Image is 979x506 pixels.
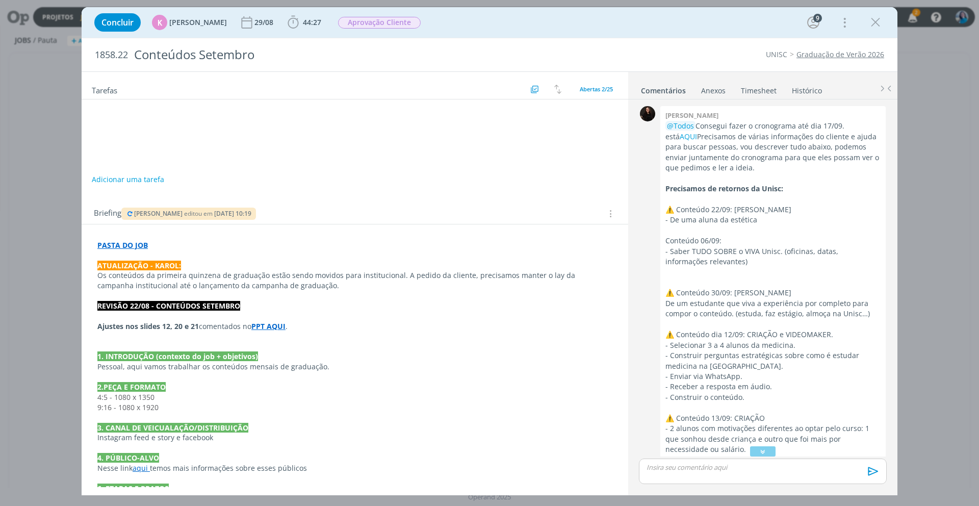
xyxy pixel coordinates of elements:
[97,453,159,463] strong: 4. PÚBLICO-ALVO
[97,240,148,250] a: PASTA DO JOB
[152,15,227,30] button: K[PERSON_NAME]
[665,371,881,382] p: - Enviar via WhatsApp.
[94,13,141,32] button: Concluir
[665,350,881,371] p: - Construir perguntas estratégicas sobre como é estudar medicina na [GEOGRAPHIC_DATA].
[97,423,248,433] strong: 3. CANAL DE VEICUALAÇÃO/DISTRIBUIÇÃO
[813,14,822,22] div: 9
[251,321,286,331] a: PPT AQUI
[214,209,251,218] span: [DATE] 10:19
[97,321,199,331] strong: Ajustes nos slides 12, 20 e 21
[91,170,165,189] button: Adicionar uma tarefa
[665,330,881,340] p: ⚠️ Conteúdo dia 12/09: CRIAÇÃO e VIDEOMAKER.
[338,17,421,29] span: Aprovação Cliente
[667,121,694,131] span: @Todos
[134,209,183,218] span: [PERSON_NAME]
[554,85,561,94] img: arrow-down-up.svg
[184,209,213,218] span: editou em
[580,85,613,93] span: Abertas 2/25
[665,298,881,319] p: De um estudante que viva a experiência por completo para compor o conteúdo. (estuda, faz estágio,...
[665,423,881,454] p: - 2 alunos com motivações diferentes ao optar pelo curso: 1 que sonhou desde criança e outro que ...
[766,49,787,59] a: UNISC
[97,351,258,361] strong: 1. INTRODUÇÃO (contexto do job + objetivos)
[665,205,881,215] p: ⚠️ Conteúdo 22/09: [PERSON_NAME]
[97,261,181,270] strong: ATUALIZAÇÃO - KAROL:
[640,81,686,96] a: Comentários
[303,17,321,27] span: 44:27
[133,463,148,473] a: aqui
[640,106,655,121] img: S
[740,81,777,96] a: Timesheet
[665,246,881,267] p: - Saber TUDO SOBRE o VIVA Unisc. (oficinas, datas, informações relevantes)
[97,321,612,332] p: comentados no .
[97,433,612,443] p: Instagram feed e story e facebook
[125,210,252,217] button: [PERSON_NAME] editou em [DATE] 10:19
[97,463,612,473] p: Nesse link temos mais informações sobre esses públicos
[97,402,161,412] span: 9:16 - 1080 x 1920
[95,49,128,61] span: 1858.22
[796,49,884,59] a: Graduação de Verão 2026
[665,121,881,173] p: Consegui fazer o cronograma até dia 17/09. está Precisamos de várias informações do cliente e aju...
[665,413,881,423] p: ⚠️ Conteúdo 13/09: CRIAÇÃO
[97,484,169,493] strong: 6. ETAPAS E PRAZOS
[665,454,881,465] p: - Criar 1 pergunta e enviar para cada um deles.
[92,83,117,95] span: Tarefas
[82,7,897,495] div: dialog
[97,362,612,372] p: Pessoal, aqui vamos trabalhar os conteúdos mensais de graduação.
[94,207,121,220] span: Briefing
[338,16,421,29] button: Aprovação Cliente
[97,270,612,291] p: Os conteúdos da primeira quinzena de graduação estão sendo movidos para institucional. A pedido d...
[665,392,881,402] p: - Construir o conteúdo.
[665,184,783,193] strong: Precisamos de retornos da Unisc:
[97,392,154,402] span: 4:5 - 1080 x 1350
[701,86,726,96] div: Anexos
[665,215,881,225] p: - De uma aluna da estética
[254,19,275,26] div: 29/08
[665,382,881,392] p: - Receber a resposta em áudio.
[665,236,881,246] p: Conteúdo 06/09:
[665,111,718,120] b: [PERSON_NAME]
[152,15,167,30] div: K
[97,382,166,392] strong: 2.PEÇA E FORMATO
[285,14,324,31] button: 44:27
[791,81,822,96] a: Histórico
[805,14,821,31] button: 9
[665,288,881,298] p: ⚠️ Conteúdo 30/09: [PERSON_NAME]
[101,18,134,27] span: Concluir
[130,42,551,67] div: Conteúdos Setembro
[680,132,697,141] a: AQUI
[97,301,240,311] strong: REVISÃO 22/08 - CONTEÚDOS SETEMBRO
[665,340,881,350] p: - Selecionar 3 a 4 alunos da medicina.
[169,19,227,26] span: [PERSON_NAME]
